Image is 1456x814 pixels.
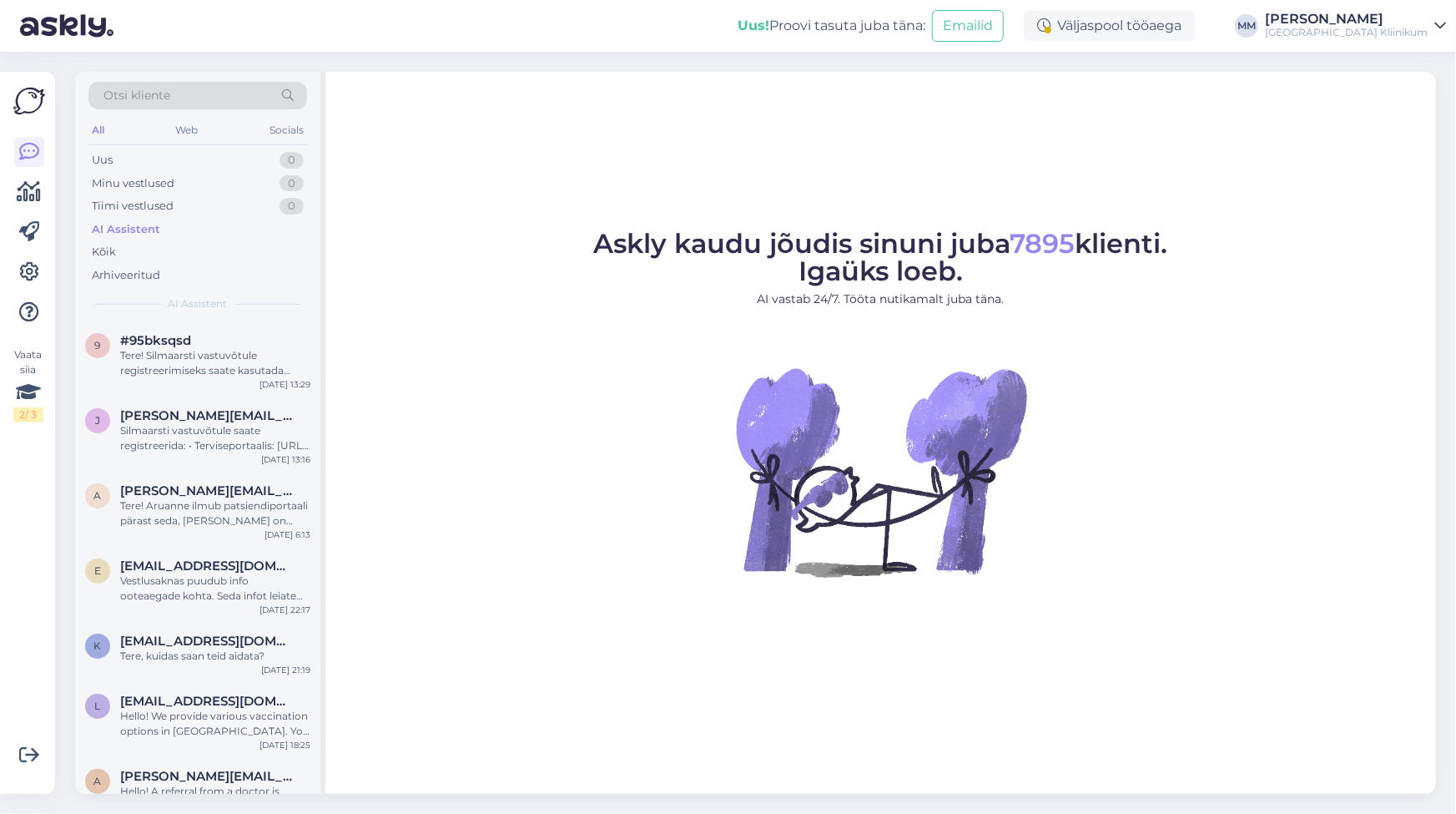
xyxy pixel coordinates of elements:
span: Askly kaudu jõudis sinuni juba klienti. Igaüks loeb. [594,227,1168,287]
span: AI Assistent [169,296,228,311]
div: Tere! Silmaarsti vastuvõtule registreerimiseks saate kasutada järgmisi võimalusi: • Terviseportaa... [120,348,310,378]
span: johannes@lennuk.net [120,408,294,423]
div: Proovi tasuta juba täna: [738,16,925,36]
span: a.liljefors@icloud.com [120,769,294,784]
div: [PERSON_NAME] [1265,13,1428,26]
span: karinliin31@gmail.com [120,634,294,649]
div: Socials [266,119,307,141]
span: Elfbard21@gmail.com [120,559,294,574]
span: 7895 [1010,227,1076,260]
div: Tere, kuidas saan teid aidata? [120,649,310,664]
b: Uus! [738,18,769,33]
span: #95bksqsd [120,333,191,348]
div: [GEOGRAPHIC_DATA] Kliinikum [1265,26,1428,39]
div: Hello! A referral from a doctor is required for all radiological examinations, including [MEDICAL... [120,784,310,814]
div: Hello! We provide various vaccination options in [GEOGRAPHIC_DATA]. You can get vaccinated at our... [120,709,310,739]
a: [PERSON_NAME][GEOGRAPHIC_DATA] Kliinikum [1265,13,1446,39]
div: Kõik [92,244,116,260]
span: 9 [95,339,101,351]
span: l [95,700,101,712]
img: Askly Logo [13,85,45,117]
div: Web [173,119,202,141]
img: No Chat active [731,321,1031,622]
button: Emailid [932,10,1004,42]
div: All [88,119,108,141]
span: a [94,775,102,787]
div: Uus [92,152,113,169]
div: Arhiveeritud [92,267,160,284]
div: Tiimi vestlused [92,198,174,215]
div: 0 [280,175,304,192]
div: Minu vestlused [92,175,174,192]
div: 2 / 3 [13,407,43,422]
div: 0 [280,152,304,169]
p: AI vastab 24/7. Tööta nutikamalt juba täna. [594,291,1168,308]
span: k [94,640,102,652]
div: [DATE] 21:19 [261,664,310,676]
span: luckiestg1102@gmail.com [120,694,294,709]
div: [DATE] 6:13 [264,528,310,541]
div: [DATE] 22:17 [259,604,310,616]
div: [DATE] 18:25 [259,739,310,751]
span: E [94,564,101,577]
span: andres.siht@mail.ee [120,483,294,498]
div: Tere! Aruanne ilmub patsiendiportaali pärast seda, [PERSON_NAME] on haigusloo sulgenud. Aruande v... [120,498,310,528]
div: Silmaarsti vastuvõtule saate registreerida: • Terviseportaalis: [URL][DOMAIN_NAME] • Veebilehe vo... [120,423,310,453]
span: j [95,414,100,427]
div: Vaata siia [13,347,43,422]
div: 0 [280,198,304,215]
span: a [94,489,102,502]
span: Otsi kliente [103,87,170,104]
div: Vestlusaknas puudub info ooteaegade kohta. Seda infot leiate Terviseportaalist või helistades [GE... [120,574,310,604]
div: Väljaspool tööaega [1024,11,1195,41]
div: MM [1235,14,1258,38]
div: [DATE] 13:29 [259,378,310,391]
div: [DATE] 13:16 [261,453,310,466]
div: AI Assistent [92,221,160,238]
